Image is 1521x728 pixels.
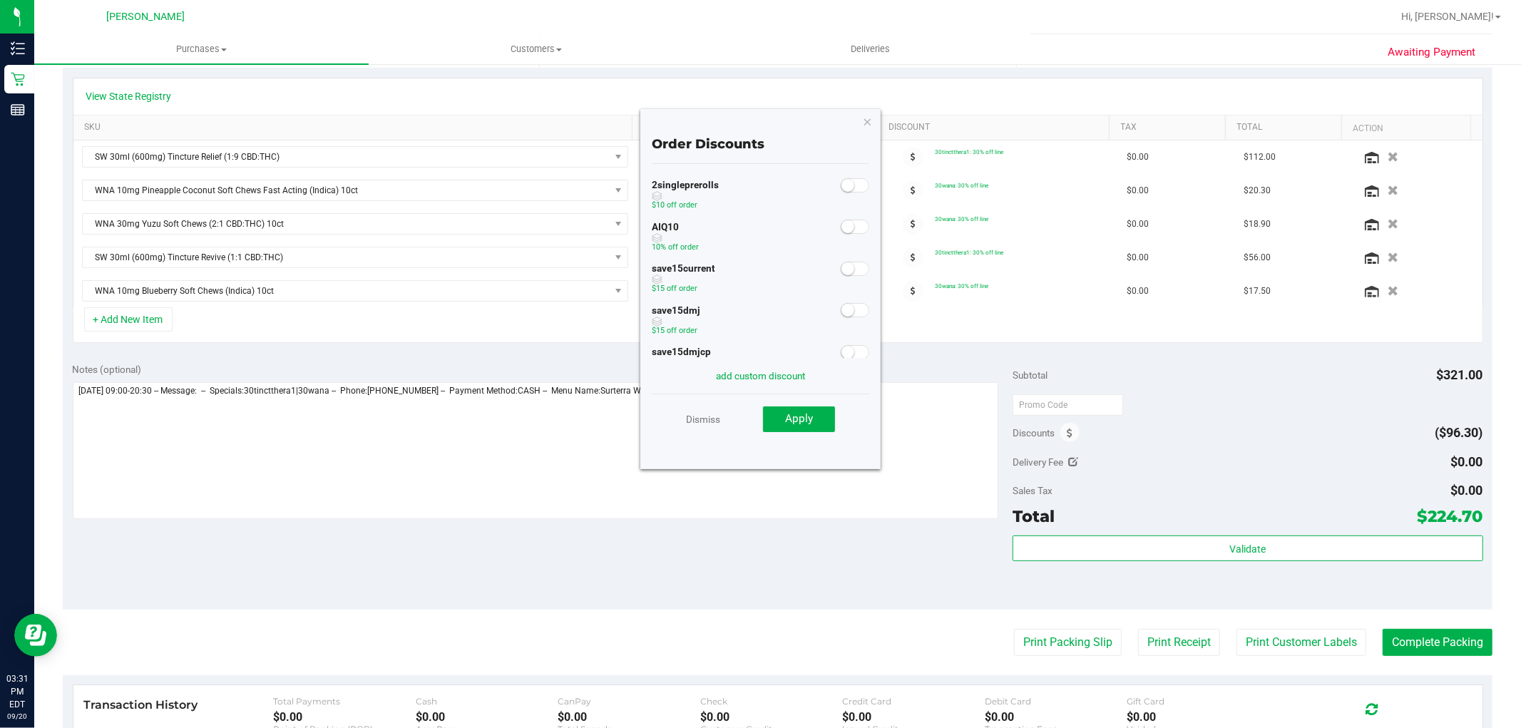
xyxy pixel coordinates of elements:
[985,696,1127,707] div: Debit Card
[652,326,697,335] span: $15 off order
[652,138,870,152] h4: Order Discounts
[1013,394,1123,416] input: Promo Code
[369,43,702,56] span: Customers
[416,710,558,724] div: $0.00
[1013,506,1055,526] span: Total
[652,191,719,201] span: discount can be used with other discounts
[1383,629,1492,656] button: Complete Packing
[1435,425,1483,440] span: ($96.30)
[558,710,700,724] div: $0.00
[1229,543,1266,555] span: Validate
[1127,710,1269,724] div: $0.00
[83,247,610,267] span: SW 30ml (600mg) Tincture Revive (1:1 CBD:THC)
[652,233,699,243] span: discount can be used with other discounts
[652,317,700,327] span: discount can be used with other discounts
[82,280,628,302] span: NO DATA FOUND
[1244,284,1271,298] span: $17.50
[1127,150,1149,164] span: $0.00
[1236,629,1366,656] button: Print Customer Labels
[1013,535,1482,561] button: Validate
[11,72,25,86] inline-svg: Retail
[785,412,813,425] span: Apply
[34,43,369,56] span: Purchases
[652,242,699,252] span: 10% off order
[1013,456,1063,468] span: Delivery Fee
[1236,122,1336,133] a: Total
[86,89,172,103] a: View State Registry
[1244,251,1271,265] span: $56.00
[1127,217,1149,231] span: $0.00
[1127,184,1149,198] span: $0.00
[83,147,610,167] span: SW 30ml (600mg) Tincture Relief (1:9 CBD:THC)
[273,710,415,724] div: $0.00
[935,182,988,189] span: 30wana: 30% off line
[935,282,988,289] span: 30wana: 30% off line
[106,11,185,23] span: [PERSON_NAME]
[1127,251,1149,265] span: $0.00
[11,41,25,56] inline-svg: Inventory
[842,710,984,724] div: $0.00
[1127,696,1269,707] div: Gift Card
[652,304,700,342] div: save15dmj
[700,696,842,707] div: Check
[1013,485,1053,496] span: Sales Tax
[84,122,627,133] a: SKU
[888,122,1104,133] a: Discount
[935,249,1003,256] span: 30tinctthera1: 30% off line
[1121,122,1220,133] a: Tax
[34,34,369,64] a: Purchases
[652,345,711,384] div: save15dmjcp
[1388,44,1475,61] span: Awaiting Payment
[6,711,28,722] p: 09/20
[1138,629,1220,656] button: Print Receipt
[842,696,984,707] div: Credit Card
[1418,506,1483,526] span: $224.70
[416,696,558,707] div: Cash
[686,406,720,432] a: Dismiss
[1244,184,1271,198] span: $20.30
[369,34,703,64] a: Customers
[82,180,628,201] span: NO DATA FOUND
[14,614,57,657] iframe: Resource center
[273,696,415,707] div: Total Payments
[1013,369,1048,381] span: Subtotal
[716,370,805,381] a: add custom discount
[1244,150,1276,164] span: $112.00
[985,710,1127,724] div: $0.00
[700,710,842,724] div: $0.00
[1244,217,1271,231] span: $18.90
[652,262,715,300] div: save15current
[652,200,697,210] span: $10 off order
[652,178,719,217] div: 2singleprerolls
[1437,367,1483,382] span: $321.00
[6,672,28,711] p: 03:31 PM EDT
[83,281,610,301] span: WNA 10mg Blueberry Soft Chews (Indica) 10ct
[1451,454,1483,469] span: $0.00
[1341,116,1470,141] th: Action
[84,307,173,332] button: + Add New Item
[82,247,628,268] span: NO DATA FOUND
[763,406,835,432] button: Apply
[1451,483,1483,498] span: $0.00
[1014,629,1122,656] button: Print Packing Slip
[703,34,1038,64] a: Deliveries
[83,180,610,200] span: WNA 10mg Pineapple Coconut Soft Chews Fast Acting (Indica) 10ct
[558,696,700,707] div: CanPay
[652,275,715,284] span: discount can be used with other discounts
[82,213,628,235] span: NO DATA FOUND
[1127,284,1149,298] span: $0.00
[935,148,1003,155] span: 30tinctthera1: 30% off line
[652,284,697,293] span: $15 off order
[1013,420,1055,446] span: Discounts
[82,146,628,168] span: NO DATA FOUND
[652,220,699,259] div: AIQ10
[1401,11,1494,22] span: Hi, [PERSON_NAME]!
[935,215,988,222] span: 30wana: 30% off line
[11,103,25,117] inline-svg: Reports
[73,364,142,375] span: Notes (optional)
[83,214,610,234] span: WNA 30mg Yuzu Soft Chews (2:1 CBD:THC) 10ct
[1069,457,1079,467] i: Edit Delivery Fee
[831,43,909,56] span: Deliveries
